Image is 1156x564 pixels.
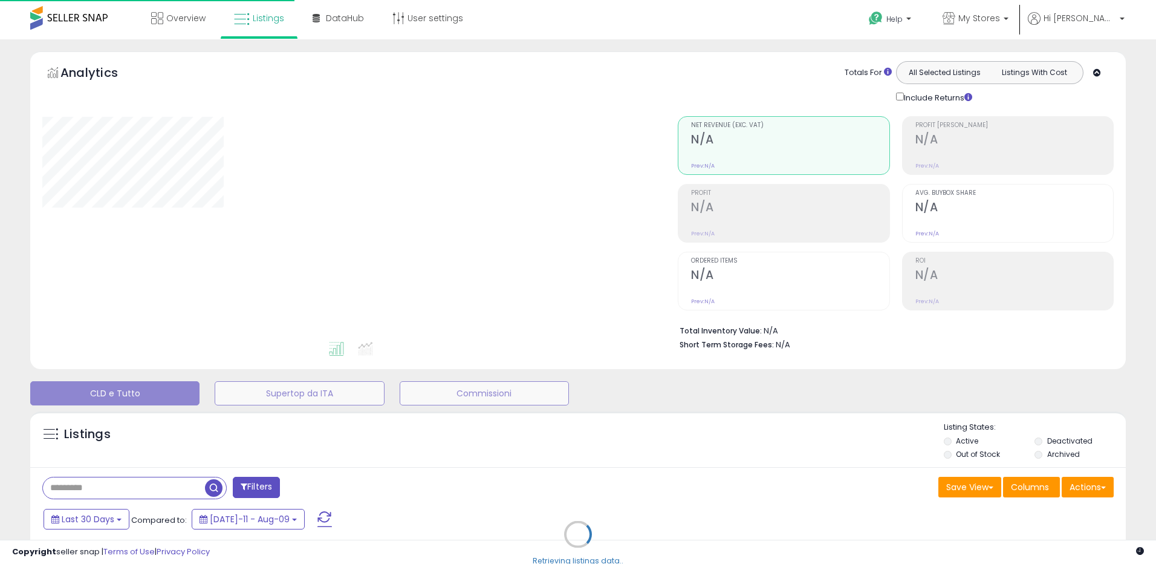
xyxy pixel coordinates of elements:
[845,67,892,79] div: Totals For
[915,190,1113,197] span: Avg. Buybox Share
[691,190,889,197] span: Profit
[691,133,889,149] h2: N/A
[915,268,1113,284] h2: N/A
[12,546,210,558] div: seller snap | |
[915,230,939,237] small: Prev: N/A
[776,339,790,350] span: N/A
[859,2,923,39] a: Help
[12,546,56,557] strong: Copyright
[915,298,939,305] small: Prev: N/A
[215,381,384,405] button: Supertop da ITA
[886,14,903,24] span: Help
[1044,12,1116,24] span: Hi [PERSON_NAME]
[680,339,774,350] b: Short Term Storage Fees:
[166,12,206,24] span: Overview
[989,65,1079,80] button: Listings With Cost
[900,65,990,80] button: All Selected Listings
[691,162,715,169] small: Prev: N/A
[30,381,200,405] button: CLD e Tutto
[915,258,1113,264] span: ROI
[253,12,284,24] span: Listings
[680,323,1105,337] li: N/A
[691,268,889,284] h2: N/A
[915,200,1113,217] h2: N/A
[400,381,569,405] button: Commissioni
[691,200,889,217] h2: N/A
[60,64,141,84] h5: Analytics
[691,258,889,264] span: Ordered Items
[680,326,762,336] b: Total Inventory Value:
[326,12,364,24] span: DataHub
[915,133,1113,149] h2: N/A
[915,122,1113,129] span: Profit [PERSON_NAME]
[691,298,715,305] small: Prev: N/A
[958,12,1000,24] span: My Stores
[691,122,889,129] span: Net Revenue (Exc. VAT)
[691,230,715,237] small: Prev: N/A
[887,90,987,104] div: Include Returns
[1028,12,1125,39] a: Hi [PERSON_NAME]
[868,11,883,26] i: Get Help
[915,162,939,169] small: Prev: N/A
